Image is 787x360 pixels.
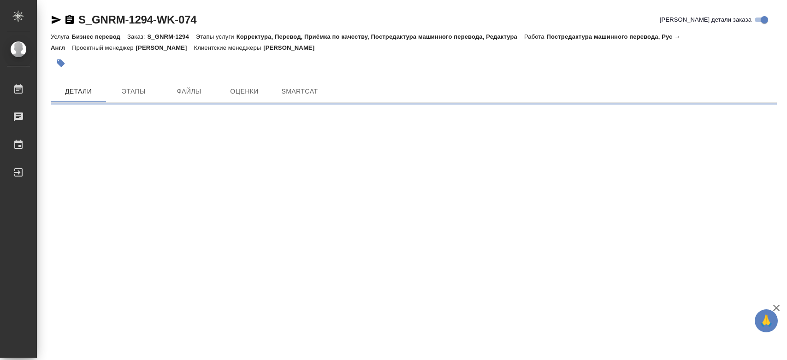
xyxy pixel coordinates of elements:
span: 🙏 [758,311,774,330]
p: Этапы услуги [196,33,237,40]
p: Проектный менеджер [72,44,136,51]
p: Работа [524,33,547,40]
button: Скопировать ссылку для ЯМессенджера [51,14,62,25]
p: S_GNRM-1294 [147,33,195,40]
span: SmartCat [278,86,322,97]
p: Бизнес перевод [71,33,127,40]
p: [PERSON_NAME] [136,44,194,51]
p: Корректура, Перевод, Приёмка по качеству, Постредактура машинного перевода, Редактура [237,33,524,40]
span: Оценки [222,86,266,97]
span: [PERSON_NAME] детали заказа [660,15,751,24]
button: Добавить тэг [51,53,71,73]
p: Заказ: [127,33,147,40]
button: Скопировать ссылку [64,14,75,25]
span: Детали [56,86,101,97]
span: Файлы [167,86,211,97]
p: Клиентские менеджеры [194,44,264,51]
p: Услуга [51,33,71,40]
span: Этапы [112,86,156,97]
a: S_GNRM-1294-WK-074 [78,13,196,26]
button: 🙏 [755,309,778,332]
p: [PERSON_NAME] [263,44,321,51]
